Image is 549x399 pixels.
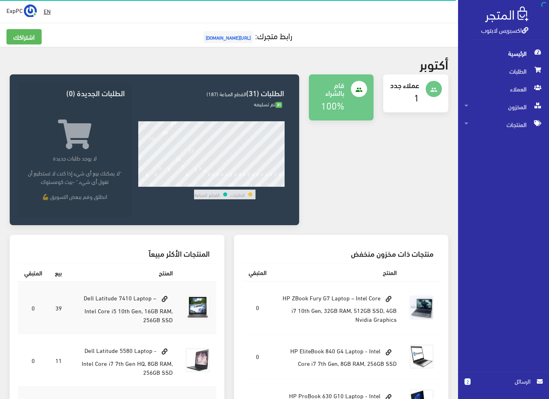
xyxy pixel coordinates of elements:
[249,249,434,257] h3: منتجات ذات مخزون منخفض
[24,169,125,186] p: "لا يمكنك بيع أي شيء إذا كنت لا تستطيع أن تقول أي شيء." -بيث كومستوك
[477,377,530,386] span: الرسائل
[18,334,49,386] td: 0
[237,181,243,187] div: 22
[465,378,471,385] span: 2
[230,190,245,199] td: الطلبات
[49,264,68,281] th: بيع
[171,119,177,126] div: 47
[465,80,543,98] span: العملاء
[465,44,543,62] span: الرئيسية
[465,98,543,116] span: المخزون
[194,190,220,199] td: القطع المباعة
[458,116,549,133] a: المنتجات
[186,348,210,372] img: dell-latitude-5580-laptop-intel-core-i7-7th-gen-hq-8gb-ram-256gb-ssd.jpg
[24,249,210,257] h3: المنتجات الأكثر مبيعاً
[458,98,549,116] a: المخزون
[6,4,37,17] a: ... ExpPC
[203,31,253,43] span: [URL][DOMAIN_NAME]
[275,102,283,108] span: 31
[246,181,252,187] div: 24
[242,334,273,379] td: 0
[24,89,125,97] h3: الطلبات الجديدة (0)
[49,334,68,386] td: 11
[159,181,162,187] div: 4
[242,264,273,281] th: المتبقي
[485,6,528,22] img: .
[273,264,403,281] th: المنتج
[24,4,37,17] img: ...
[458,44,549,62] a: الرئيسية
[68,264,179,281] th: المنتج
[254,99,283,109] span: تم تسليمه
[264,181,270,187] div: 28
[321,96,344,114] a: 100%
[458,62,549,80] a: الطلبات
[420,57,448,71] h2: أكتوبر
[355,86,363,93] i: people
[273,334,403,379] td: HP EliteBook 840 G4 Laptop - Intel Core i7 7th Gen, 8GB RAM, 256GB SSD
[68,334,179,386] td: Dell Latitude 5580 Laptop - Intel Core i7 7th Gen HQ, 8GB RAM, 256GB SSD
[44,6,51,16] u: EN
[201,28,292,43] a: رابط متجرك:[URL][DOMAIN_NAME]
[18,281,49,334] td: 0
[430,86,437,93] i: people
[273,281,403,334] td: HP ZBook Fury G7 Laptop – Intel Core i7 10th Gen, 32GB RAM, 512GB SSD, 4GB Nvidia Graphics
[465,62,543,80] span: الطلبات
[414,88,419,106] a: 1
[273,181,279,187] div: 30
[184,181,190,187] div: 10
[458,80,549,98] a: العملاء
[40,4,54,19] a: EN
[465,377,543,394] a: 2 الرسائل
[410,296,434,320] img: hp-zbook-fury-g7-laptop-intel-core-i7-10th-gen-32gb-ram-512gb-ssd-4gb-nvidia-graphics.jpg
[465,116,543,133] span: المنتجات
[207,89,246,99] span: القطع المباعة (187)
[410,344,434,369] img: hp-elitebook-840-g4-laptop-intel-core-i7-7th-gen-8gb-ram-256gb-ssd.jpg
[481,24,528,36] a: اكسبريس لابتوب
[211,181,217,187] div: 16
[168,181,171,187] div: 6
[220,181,225,187] div: 18
[242,281,273,334] td: 0
[6,29,42,44] a: اشتراكك
[193,181,199,187] div: 12
[138,89,285,97] h3: الطلبات (31)
[390,81,419,89] h4: عملاء جدد
[255,181,261,187] div: 26
[68,281,179,334] td: Dell Latitude 7410 Laptop – Intel Core i5 10th Gen, 16GB RAM, 256GB SSD
[228,181,234,187] div: 20
[177,181,179,187] div: 8
[315,81,345,97] h4: قام بالشراء
[49,281,68,334] td: 39
[150,181,153,187] div: 2
[202,181,208,187] div: 14
[18,264,49,281] th: المتبقي
[24,192,125,201] p: انطلق وقم ببعض التسويق 💪
[6,5,23,15] span: ExpPC
[186,296,210,320] img: dell-latitude-7410-laptop-intel-core-i5-10th-gen-16gb-ram-256gb-ssd.jpg
[24,154,125,162] p: لا يوجد طلبات جديدة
